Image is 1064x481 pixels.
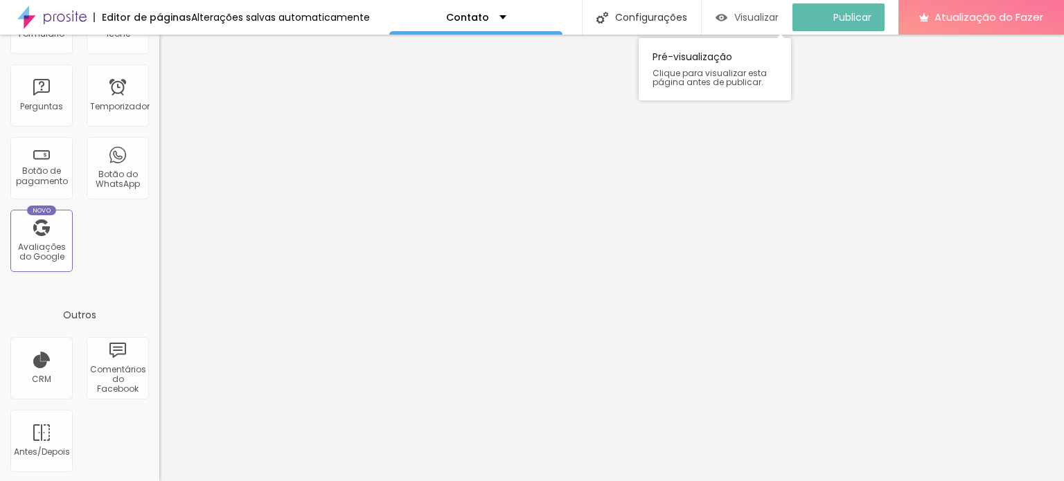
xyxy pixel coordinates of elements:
font: Contato [446,10,489,24]
font: Publicar [833,10,871,24]
font: Novo [33,206,51,215]
iframe: Editor [159,35,1064,481]
img: view-1.svg [716,12,727,24]
font: Configurações [615,10,687,24]
font: Comentários do Facebook [90,363,146,395]
font: CRM [32,373,51,385]
font: Atualização do Fazer [934,10,1043,24]
font: Pré-visualização [653,50,732,64]
font: Temporizador [90,100,150,112]
button: Visualizar [702,3,792,31]
font: Perguntas [20,100,63,112]
font: Avaliações do Google [18,241,66,262]
button: Publicar [792,3,885,31]
font: Botão do WhatsApp [96,168,140,190]
img: Ícone [596,12,608,24]
font: Botão de pagamento [16,165,68,186]
font: Outros [63,308,96,322]
font: Alterações salvas automaticamente [191,10,370,24]
font: Clique para visualizar esta página antes de publicar. [653,67,767,88]
font: Editor de páginas [102,10,191,24]
font: Visualizar [734,10,779,24]
font: Antes/Depois [14,446,70,457]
